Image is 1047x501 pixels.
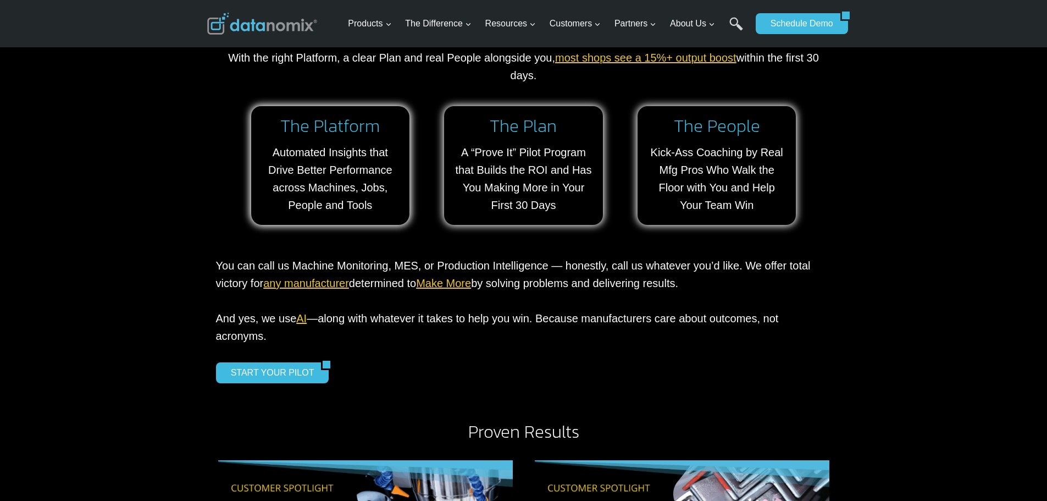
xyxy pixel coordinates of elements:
[344,6,750,42] nav: Primary Navigation
[614,16,656,31] span: Partners
[247,1,282,10] span: Last Name
[729,17,743,42] a: Search
[756,13,840,34] a: Schedule Demo
[207,423,840,441] h2: Proven Results
[485,16,536,31] span: Resources
[670,16,715,31] span: About Us
[247,46,297,56] span: Phone number
[216,362,322,383] a: START YOUR PILOT
[550,16,601,31] span: Customers
[416,277,471,289] a: Make More
[123,245,140,253] a: Terms
[149,245,185,253] a: Privacy Policy
[263,277,349,289] a: any manufacturer
[555,52,736,64] a: most shops see a 15%+ output boost
[216,49,832,84] p: With the right Platform, a clear Plan and real People alongside you, within the first 30 days.
[348,16,391,31] span: Products
[216,257,832,345] p: You can call us Machine Monitoring, MES, or Production Intelligence — honestly, call us whatever ...
[247,136,290,146] span: State/Region
[405,16,472,31] span: The Difference
[296,312,307,324] a: AI
[207,13,317,35] img: Datanomix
